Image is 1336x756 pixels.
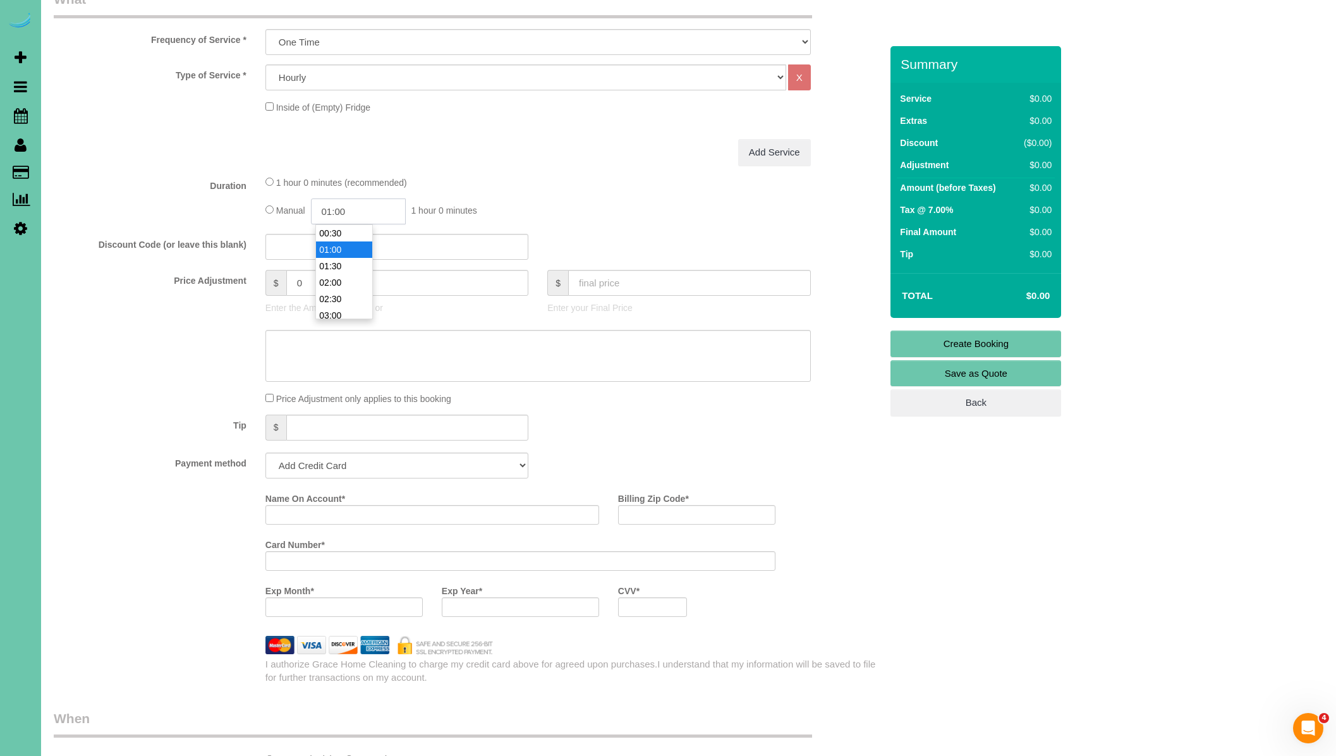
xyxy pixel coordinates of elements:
[900,114,927,127] label: Extras
[265,270,286,296] span: $
[1018,92,1052,105] div: $0.00
[900,92,932,105] label: Service
[316,225,372,241] li: 00:30
[8,13,33,30] img: Automaid Logo
[1018,114,1052,127] div: $0.00
[316,241,372,258] li: 01:00
[890,389,1061,416] a: Back
[618,488,689,505] label: Billing Zip Code
[276,102,370,113] span: Inside of (Empty) Fridge
[44,64,256,82] label: Type of Service *
[44,270,256,287] label: Price Adjustment
[316,258,372,274] li: 01:30
[316,307,372,324] li: 03:00
[265,488,345,505] label: Name On Account
[1018,226,1052,238] div: $0.00
[890,360,1061,387] a: Save as Quote
[276,178,407,188] span: 1 hour 0 minutes (recommended)
[54,709,812,738] legend: When
[276,205,305,216] span: Manual
[568,270,811,296] input: final price
[900,226,956,238] label: Final Amount
[1018,137,1052,149] div: ($0.00)
[44,453,256,470] label: Payment method
[900,137,938,149] label: Discount
[44,415,256,432] label: Tip
[265,302,528,314] p: Enter the Amount to Adjust, or
[256,636,503,654] img: credit cards
[901,57,1055,71] h3: Summary
[316,291,372,307] li: 02:30
[411,205,477,216] span: 1 hour 0 minutes
[276,394,451,404] span: Price Adjustment only applies to this booking
[44,234,256,251] label: Discount Code (or leave this blank)
[265,534,325,551] label: Card Number
[900,204,953,216] label: Tax @ 7.00%
[256,657,890,685] div: I authorize Grace Home Cleaning to charge my credit card above for agreed upon purchases.
[265,415,286,441] span: $
[442,580,482,597] label: Exp Year
[1018,204,1052,216] div: $0.00
[1018,248,1052,260] div: $0.00
[738,139,811,166] a: Add Service
[900,159,949,171] label: Adjustment
[900,181,995,194] label: Amount (before Taxes)
[547,302,810,314] p: Enter your Final Price
[900,248,913,260] label: Tip
[44,175,256,192] label: Duration
[988,291,1050,302] h4: $0.00
[316,274,372,291] li: 02:00
[44,29,256,46] label: Frequency of Service *
[265,580,314,597] label: Exp Month
[1293,713,1323,743] iframe: Intercom live chat
[618,580,640,597] label: CVV
[547,270,568,296] span: $
[902,290,933,301] strong: Total
[1018,159,1052,171] div: $0.00
[890,331,1061,357] a: Create Booking
[1319,713,1329,723] span: 4
[1018,181,1052,194] div: $0.00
